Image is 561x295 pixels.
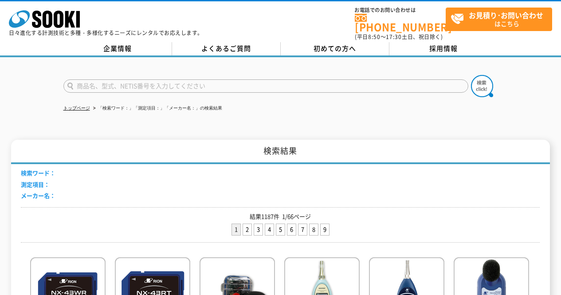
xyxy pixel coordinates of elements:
a: 7 [298,224,307,235]
li: 「検索ワード：」「測定項目：」「メーカー名：」の検索結果 [91,104,222,113]
img: btn_search.png [471,75,493,97]
p: 日々進化する計測技術と多種・多様化するニーズにレンタルでお応えします。 [9,30,203,35]
a: 5 [276,224,285,235]
span: はこちら [451,8,552,30]
a: 2 [243,224,251,235]
a: 初めての方へ [281,42,389,55]
a: 9 [321,224,329,235]
a: お見積り･お問い合わせはこちら [446,8,552,31]
span: メーカー名： [21,191,55,200]
a: 6 [287,224,296,235]
a: トップページ [63,106,90,110]
strong: お見積り･お問い合わせ [469,10,543,20]
a: 採用情報 [389,42,498,55]
a: よくあるご質問 [172,42,281,55]
h1: 検索結果 [11,140,549,164]
a: [PHONE_NUMBER] [355,14,446,32]
span: 検索ワード： [21,169,55,177]
span: (平日 ～ 土日、祝日除く) [355,33,443,41]
input: 商品名、型式、NETIS番号を入力してください [63,79,468,93]
a: 企業情報 [63,42,172,55]
li: 1 [231,224,241,236]
p: 結果1187件 1/66ページ [21,212,540,221]
a: 4 [265,224,274,235]
span: 初めての方へ [314,43,356,53]
a: 3 [254,224,263,235]
span: 17:30 [386,33,402,41]
span: お電話でのお問い合わせは [355,8,446,13]
span: 測定項目： [21,180,50,189]
span: 8:50 [368,33,381,41]
a: 8 [310,224,318,235]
